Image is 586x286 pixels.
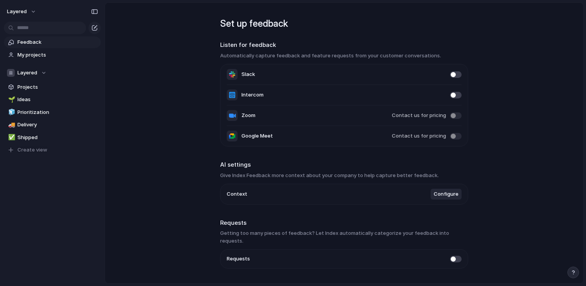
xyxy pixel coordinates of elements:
span: Configure [434,190,458,198]
button: ✅ [7,134,15,141]
span: Prioritization [17,109,98,116]
h3: Give Index Feedback more context about your company to help capture better feedback. [220,172,468,179]
div: 🚚 [8,121,14,129]
span: Contact us for pricing [392,112,446,119]
a: 🧊Prioritization [4,107,101,118]
div: 🧊 [8,108,14,117]
h2: Requests [220,219,468,227]
span: Shipped [17,134,98,141]
span: Create view [17,146,47,154]
span: Feedback [17,38,98,46]
a: 🌱Ideas [4,94,101,105]
a: 🚚Delivery [4,119,101,131]
div: 🌱 [8,95,14,104]
button: Create view [4,144,101,156]
span: Layered [17,69,37,77]
a: My projects [4,49,101,61]
span: Requests [227,255,250,263]
span: layered [7,8,27,16]
span: Delivery [17,121,98,129]
span: Zoom [241,112,255,119]
h2: AI settings [220,160,468,169]
button: 🧊 [7,109,15,116]
h1: Set up feedback [220,17,468,31]
button: layered [3,5,40,18]
h2: Listen for feedback [220,41,468,50]
button: Configure [431,189,462,200]
span: Intercom [241,91,264,99]
a: Feedback [4,36,101,48]
button: 🚚 [7,121,15,129]
h3: Getting too many pieces of feedback? Let Index automatically categorize your feedback into requests. [220,229,468,245]
button: 🌱 [7,96,15,103]
a: ✅Shipped [4,132,101,143]
span: Context [227,190,247,198]
a: Projects [4,81,101,93]
span: Ideas [17,96,98,103]
span: Projects [17,83,98,91]
span: Google Meet [241,132,273,140]
h3: Automatically capture feedback and feature requests from your customer conversations. [220,52,468,60]
span: My projects [17,51,98,59]
button: Layered [4,67,101,79]
span: Slack [241,71,255,78]
span: Contact us for pricing [392,132,446,140]
div: ✅ [8,133,14,142]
